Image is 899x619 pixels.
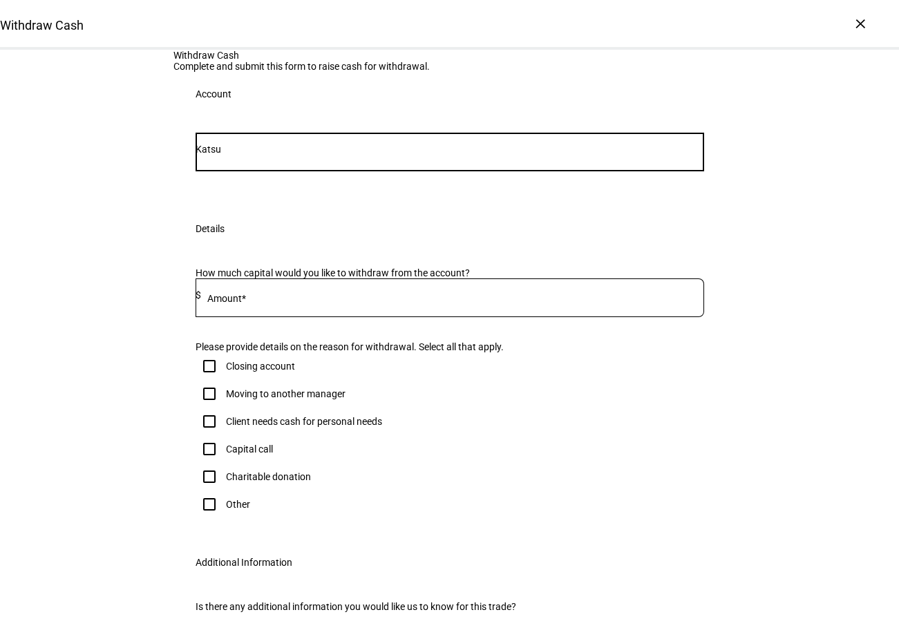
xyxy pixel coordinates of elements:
mat-label: Amount* [207,293,246,304]
div: Capital call [226,444,273,455]
input: Number [196,144,704,155]
div: Charitable donation [226,471,311,482]
div: Withdraw Cash [173,50,726,61]
div: Is there any additional information you would like us to know for this trade? [196,601,704,612]
span: $ [196,289,201,301]
div: Additional Information [196,557,292,568]
div: × [849,12,871,35]
div: Complete and submit this form to raise cash for withdrawal. [173,61,726,72]
div: Other [226,499,250,510]
div: Details [196,223,225,234]
div: Account [196,88,231,99]
div: How much capital would you like to withdraw from the account? [196,267,704,278]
